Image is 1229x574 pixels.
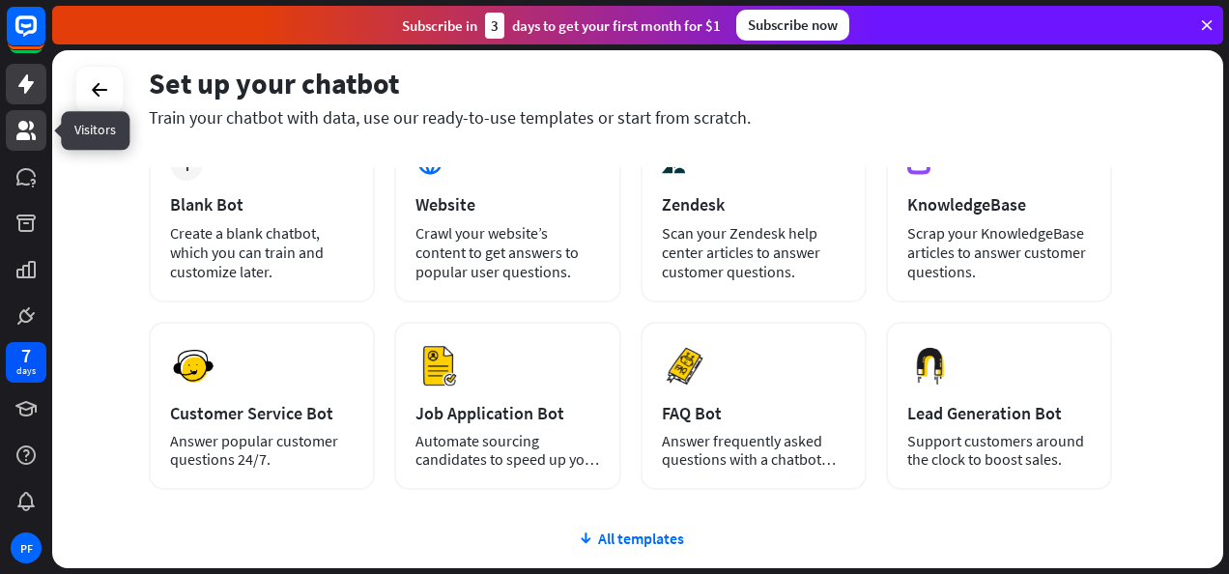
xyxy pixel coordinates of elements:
div: 7 [21,347,31,364]
div: Job Application Bot [415,402,599,424]
div: 3 [485,13,504,39]
div: Train your chatbot with data, use our ready-to-use templates or start from scratch. [149,106,1112,129]
div: Set up your chatbot [149,65,1112,101]
div: Answer popular customer questions 24/7. [170,432,354,469]
div: All templates [149,529,1112,548]
div: PF [11,532,42,563]
div: Subscribe now [736,10,849,41]
div: Create a blank chatbot, which you can train and customize later. [170,223,354,281]
div: Crawl your website’s content to get answers to popular user questions. [415,223,599,281]
a: 7 days [6,342,46,383]
div: Website [415,193,599,215]
div: Scan your Zendesk help center articles to answer customer questions. [662,223,845,281]
div: Answer frequently asked questions with a chatbot and save your time. [662,432,845,469]
div: Scrap your KnowledgeBase articles to answer customer questions. [907,223,1091,281]
div: Subscribe in days to get your first month for $1 [402,13,721,39]
div: KnowledgeBase [907,193,1091,215]
div: Lead Generation Bot [907,402,1091,424]
div: FAQ Bot [662,402,845,424]
div: Blank Bot [170,193,354,215]
div: Zendesk [662,193,845,215]
div: days [16,364,36,378]
button: Open LiveChat chat widget [15,8,73,66]
div: Support customers around the clock to boost sales. [907,432,1091,469]
div: Automate sourcing candidates to speed up your hiring process. [415,432,599,469]
div: Customer Service Bot [170,402,354,424]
